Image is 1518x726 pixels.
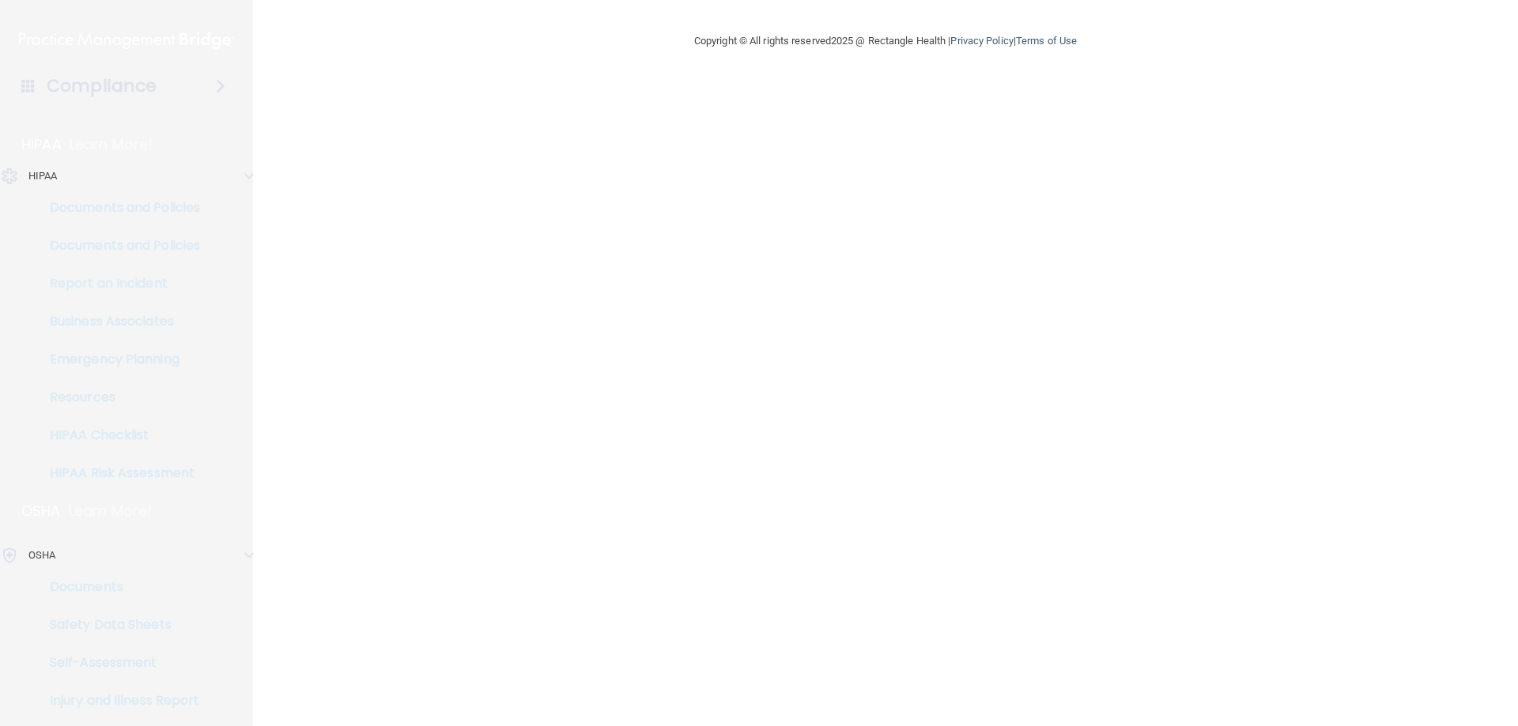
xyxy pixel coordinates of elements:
p: Injury and Illness Report [10,693,226,709]
a: Privacy Policy [950,35,1013,47]
p: Documents and Policies [10,200,226,216]
p: Learn More! [70,135,153,154]
p: Resources [10,389,226,405]
p: Business Associates [10,314,226,329]
p: Safety Data Sheets [10,617,226,633]
div: Copyright © All rights reserved 2025 @ Rectangle Health | | [597,16,1174,66]
p: Learn More! [69,502,153,521]
p: HIPAA Risk Assessment [10,465,226,481]
p: Self-Assessment [10,655,226,671]
p: Report an Incident [10,276,226,292]
p: Documents and Policies [10,238,226,254]
p: OSHA [28,546,55,565]
p: Documents [10,579,226,595]
p: HIPAA [21,135,62,154]
p: OSHA [21,502,61,521]
p: HIPAA [28,167,58,186]
p: Emergency Planning [10,352,226,367]
a: Terms of Use [1016,35,1077,47]
img: PMB logo [19,24,234,56]
p: HIPAA Checklist [10,427,226,443]
h4: Compliance [47,75,157,97]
